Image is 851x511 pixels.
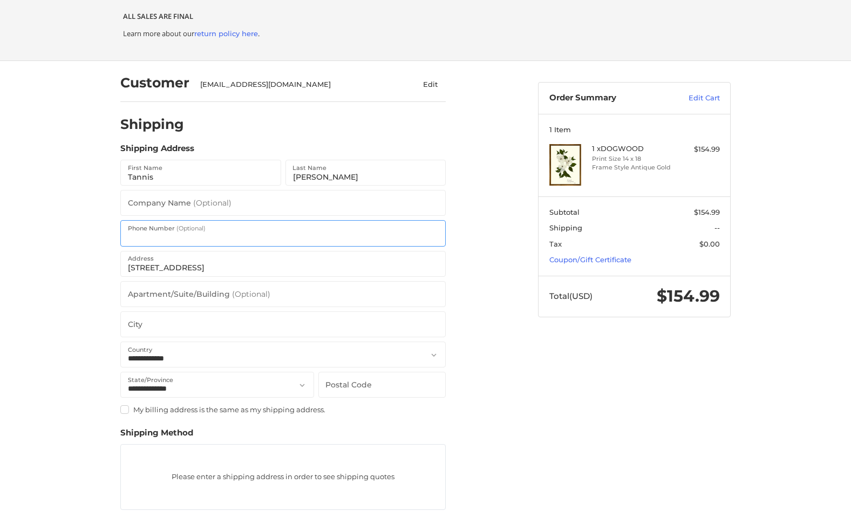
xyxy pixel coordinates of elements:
button: Edit [414,77,446,92]
span: $154.99 [694,208,720,216]
div: [EMAIL_ADDRESS][DOMAIN_NAME] [200,79,394,90]
label: Company Name [128,190,232,216]
span: $154.99 [657,286,720,306]
span: Subtotal [549,208,580,216]
span: Tax [549,240,562,248]
div: $154.99 [677,144,720,155]
h2: Shipping [120,116,184,133]
a: Edit Cart [665,93,720,104]
label: Address [128,253,154,264]
label: My billing address is the same as my shipping address. [120,405,446,414]
label: State/Province [128,374,173,386]
b: ALL SALES ARE FINAL [123,11,193,21]
label: Last Name [292,162,326,174]
legend: Shipping Address [120,142,194,160]
span: -- [714,223,720,232]
label: Country [128,344,152,356]
label: First Name [128,162,162,174]
small: (Optional) [232,289,270,299]
legend: Shipping Method [120,427,193,444]
h2: Customer [120,74,189,91]
small: (Optional) [193,198,232,208]
label: City [128,311,142,338]
h3: Order Summary [549,93,665,104]
span: $0.00 [699,240,720,248]
p: Learn more about our . [123,29,729,39]
label: Postal Code [325,372,372,398]
span: Total (USD) [549,291,593,301]
label: Apartment/Suite/Building [128,281,270,308]
li: Frame Style Antique Gold [592,163,675,172]
h4: 1 x DOGWOOD [592,144,675,153]
a: return policy here [194,29,258,38]
p: Please enter a shipping address in order to see shipping quotes [121,466,445,487]
h3: 1 Item [549,125,720,134]
label: Phone Number [128,222,206,234]
small: (Optional) [176,224,206,232]
li: Print Size 14 x 18 [592,154,675,163]
a: Coupon/Gift Certificate [549,255,631,264]
span: Shipping [549,223,582,232]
